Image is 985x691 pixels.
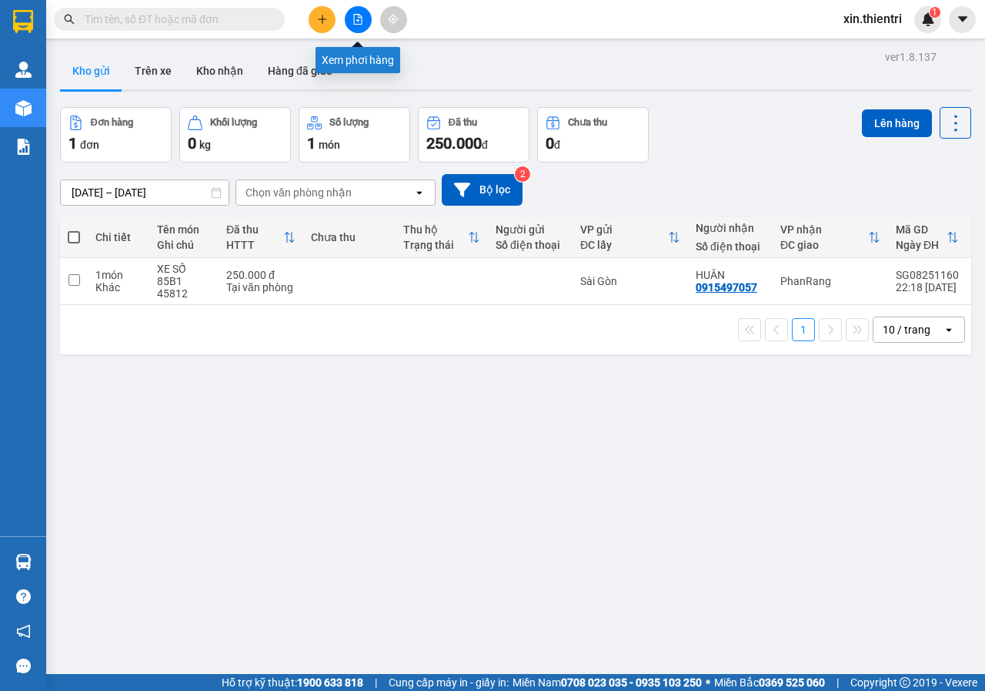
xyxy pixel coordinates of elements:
span: 0 [188,134,196,153]
span: aim [388,14,399,25]
img: warehouse-icon [15,62,32,78]
img: icon-new-feature [921,12,935,26]
div: 22:18 [DATE] [896,281,959,294]
sup: 2 [515,166,530,182]
span: xin.thientri [831,9,914,29]
span: kg [199,139,211,151]
button: plus [309,6,336,33]
span: 1 [68,134,77,153]
span: đ [482,139,488,151]
span: | [836,674,839,691]
strong: 0708 023 035 - 0935 103 250 [561,676,702,689]
div: Sài Gòn [580,275,680,287]
button: Kho nhận [184,52,255,89]
span: file-add [352,14,363,25]
img: logo-vxr [13,10,33,33]
div: SG08251160 [896,269,959,281]
th: Toggle SortBy [773,217,888,258]
div: Số lượng [329,117,369,128]
div: Trạng thái [403,239,468,251]
div: Người gửi [496,223,565,236]
th: Toggle SortBy [219,217,303,258]
div: Số điện thoại [496,239,565,251]
div: Đơn hàng [91,117,133,128]
div: Chưa thu [568,117,607,128]
div: VP gửi [580,223,668,236]
button: 1 [792,318,815,341]
div: Chi tiết [95,231,142,243]
span: đơn [80,139,99,151]
svg: open [413,186,426,199]
div: Chọn văn phòng nhận [245,185,352,200]
button: file-add [345,6,372,33]
button: Bộ lọc [442,174,523,206]
button: caret-down [949,6,976,33]
span: 0 [546,134,554,153]
div: Chưa thu [311,231,388,243]
span: 1 [307,134,316,153]
span: copyright [900,677,910,688]
div: Tại văn phòng [226,281,295,294]
div: ver 1.8.137 [885,49,937,65]
span: message [16,659,31,673]
div: VP nhận [780,223,868,236]
button: Hàng đã giao [255,52,345,89]
div: Khác [95,281,142,294]
div: Tên món [157,223,211,236]
svg: open [943,324,955,336]
input: Tìm tên, số ĐT hoặc mã đơn [85,11,266,28]
button: Trên xe [122,52,184,89]
div: XE SỐ 85B1 45812 [157,263,211,300]
div: ĐC lấy [580,239,668,251]
button: Khối lượng0kg [179,107,291,163]
button: Số lượng1món [299,107,410,163]
button: Đơn hàng1đơn [60,107,172,163]
th: Toggle SortBy [888,217,967,258]
div: Người nhận [696,222,765,234]
img: warehouse-icon [15,554,32,570]
th: Toggle SortBy [573,217,688,258]
span: | [375,674,377,691]
span: notification [16,624,31,639]
div: HUÂN [696,269,765,281]
span: plus [317,14,328,25]
span: ⚪️ [706,679,710,686]
button: Đã thu250.000đ [418,107,529,163]
div: 250.000 đ [226,269,295,281]
th: Toggle SortBy [396,217,488,258]
div: Ghi chú [157,239,211,251]
sup: 1 [930,7,940,18]
div: HTTT [226,239,283,251]
input: Select a date range. [61,180,229,205]
button: Lên hàng [862,109,932,137]
button: Chưa thu0đ [537,107,649,163]
div: Ngày ĐH [896,239,947,251]
img: warehouse-icon [15,100,32,116]
span: Hỗ trợ kỹ thuật: [222,674,363,691]
span: Cung cấp máy in - giấy in: [389,674,509,691]
div: Số điện thoại [696,240,765,253]
div: ĐC giao [780,239,868,251]
button: aim [380,6,407,33]
span: món [319,139,340,151]
strong: 1900 633 818 [297,676,363,689]
span: đ [554,139,560,151]
div: Thu hộ [403,223,468,236]
div: Đã thu [226,223,283,236]
img: solution-icon [15,139,32,155]
div: 0915497057 [696,281,757,294]
span: 1 [932,7,937,18]
div: Đã thu [449,117,477,128]
span: search [64,14,75,25]
div: Khối lượng [210,117,257,128]
div: 10 / trang [883,322,930,337]
span: question-circle [16,589,31,604]
span: 250.000 [426,134,482,153]
div: Xem phơi hàng [316,47,400,73]
strong: 0369 525 060 [759,676,825,689]
div: Mã GD [896,223,947,236]
button: Kho gửi [60,52,122,89]
span: Miền Nam [513,674,702,691]
div: PhanRang [780,275,880,287]
span: caret-down [956,12,970,26]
